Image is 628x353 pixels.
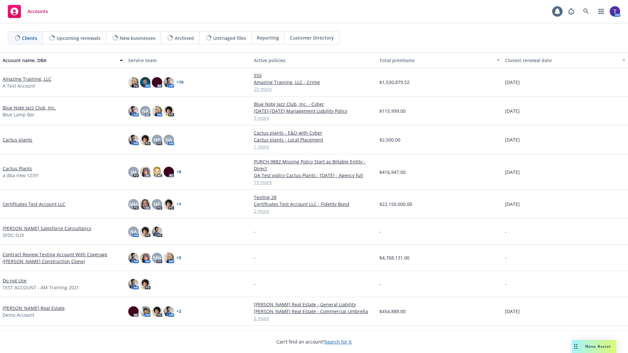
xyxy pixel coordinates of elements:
[254,143,374,150] a: 1 more
[3,277,26,284] a: Do not Use
[254,228,255,235] span: -
[254,136,374,143] a: Cactus plants - Local Placement
[254,108,374,114] a: [DATE]-[DATE] Management Liability Policy
[254,280,255,287] span: -
[128,135,139,145] img: photo
[505,79,520,86] span: [DATE]
[379,201,412,208] span: $22,150,000.00
[152,106,162,116] img: photo
[254,72,374,79] a: 555
[379,280,381,287] span: -
[580,5,593,18] a: Search
[140,253,150,263] img: photo
[505,169,520,176] span: [DATE]
[140,167,150,177] img: photo
[379,169,406,176] span: $416,947.00
[27,9,48,14] span: Accounts
[3,305,65,311] a: [PERSON_NAME] Real Estate
[254,158,374,172] a: PURCH-9882 Missing Policy Start as Billable Entity - Direct
[505,228,507,235] span: -
[153,254,161,261] span: MN
[3,311,34,318] span: Demo Account
[505,280,507,287] span: -
[3,251,123,265] a: Contract Review Testing Account With Coverage ([PERSON_NAME] Construction Clone)
[177,80,183,84] a: + 10
[505,201,520,208] span: [DATE]
[254,129,374,136] a: Cactus plants - E&O with Cyber
[166,136,172,143] span: NA
[379,228,381,235] span: -
[325,339,352,345] a: Search for it
[254,101,374,108] a: Blue Note Jazz Club, Inc. - Cyber
[57,35,100,42] span: Upcoming renewals
[131,169,136,176] span: JM
[254,57,374,64] div: Active policies
[128,306,139,317] img: photo
[152,167,162,177] img: photo
[140,306,150,317] img: photo
[290,34,334,41] span: Customer Directory
[565,5,578,18] a: Report a Bug
[505,108,520,114] span: [DATE]
[164,77,174,88] img: photo
[142,108,148,114] span: NR
[140,77,150,88] img: photo
[254,315,374,322] a: 2 more
[164,253,174,263] img: photo
[152,77,162,88] img: photo
[3,172,39,179] span: a dba new 123!!!
[128,57,249,64] div: Service team
[5,2,51,21] a: Accounts
[572,340,616,353] button: Nova Assist
[502,52,628,68] button: Closest renewal date
[505,136,520,143] span: [DATE]
[572,340,580,353] div: Drag to move
[128,253,139,263] img: photo
[254,86,374,92] a: 25 more
[379,57,493,64] div: Total premiums
[505,254,507,261] span: -
[164,106,174,116] img: photo
[164,306,174,317] img: photo
[164,199,174,210] img: photo
[379,308,406,315] span: $454,888.00
[3,136,32,143] a: Cactus plants
[379,254,410,261] span: $4,768,131.00
[3,232,24,239] span: SFDC-SUX
[379,108,406,114] span: $115,999.00
[140,227,150,237] img: photo
[254,308,374,315] a: [PERSON_NAME] Real Estate - Commercial Umbrella
[164,167,174,177] img: photo
[254,79,374,86] a: Amazing Training, LLC - Crime
[379,136,400,143] span: $2,500.00
[177,202,181,206] a: + 1
[254,194,374,201] a: Testing 28
[254,179,374,186] a: 19 more
[3,57,116,64] div: Account name, DBA
[3,201,65,208] a: Certificates Test Account LLC
[22,35,37,42] span: Clients
[177,310,181,313] a: + 2
[254,208,374,214] a: 2 more
[154,201,160,208] span: NP
[505,308,520,315] span: [DATE]
[610,6,620,17] img: photo
[3,165,32,172] a: Cactus Plants
[152,227,162,237] img: photo
[175,35,194,42] span: Archived
[505,57,618,64] div: Closest renewal date
[140,279,150,289] img: photo
[120,35,155,42] span: New businesses
[177,256,181,260] a: + 5
[152,306,162,317] img: photo
[257,34,279,41] span: Reporting
[254,114,374,121] a: 3 more
[595,5,608,18] a: Switch app
[154,136,160,143] span: NP
[251,52,377,68] button: Active policies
